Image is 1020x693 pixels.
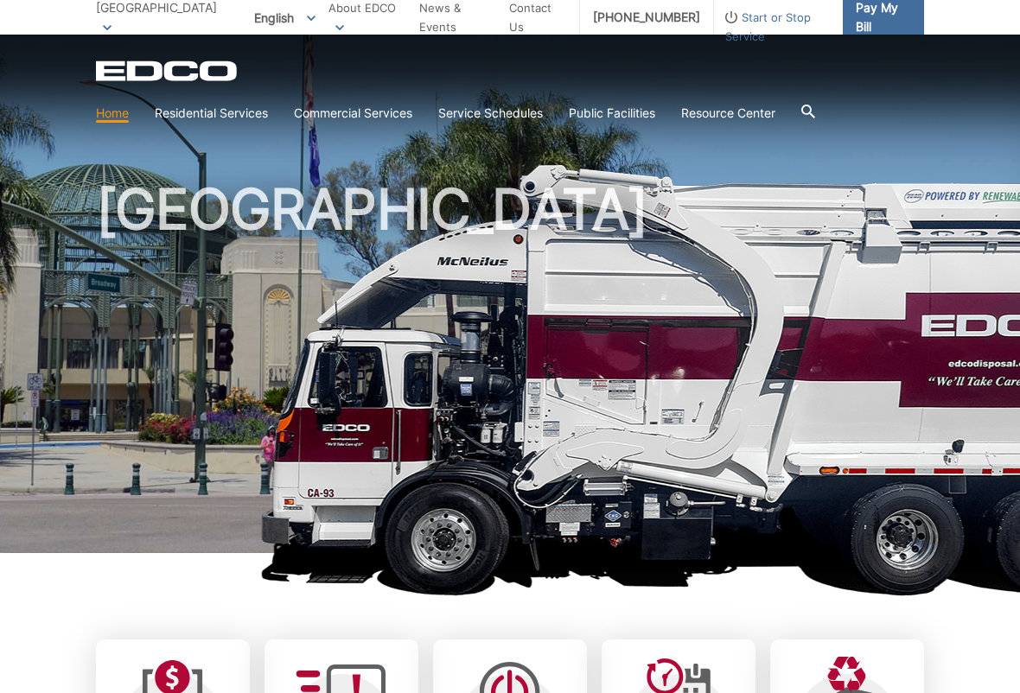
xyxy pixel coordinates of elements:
a: Resource Center [681,104,775,123]
span: English [241,3,328,32]
h1: [GEOGRAPHIC_DATA] [96,181,924,561]
a: Commercial Services [294,104,412,123]
a: Service Schedules [438,104,543,123]
a: Public Facilities [569,104,655,123]
a: Residential Services [155,104,268,123]
a: Home [96,104,129,123]
a: EDCD logo. Return to the homepage. [96,60,239,81]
